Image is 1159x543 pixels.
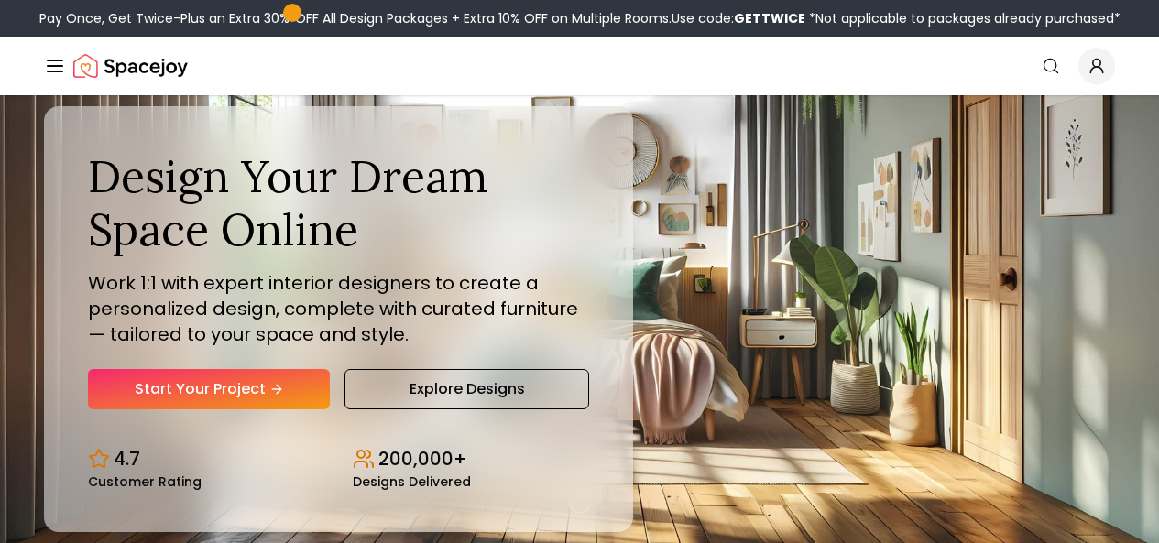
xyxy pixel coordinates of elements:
p: Work 1:1 with expert interior designers to create a personalized design, complete with curated fu... [88,270,589,347]
p: 4.7 [114,446,140,472]
a: Start Your Project [88,369,330,409]
span: *Not applicable to packages already purchased* [805,9,1121,27]
small: Designs Delivered [353,475,471,488]
p: 200,000+ [378,446,466,472]
span: Use code: [672,9,805,27]
img: Spacejoy Logo [73,48,188,84]
div: Design stats [88,431,589,488]
div: Pay Once, Get Twice-Plus an Extra 30% OFF All Design Packages + Extra 10% OFF on Multiple Rooms. [39,9,1121,27]
small: Customer Rating [88,475,202,488]
h1: Design Your Dream Space Online [88,150,589,255]
b: GETTWICE [734,9,805,27]
a: Explore Designs [344,369,588,409]
a: Spacejoy [73,48,188,84]
nav: Global [44,37,1115,95]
